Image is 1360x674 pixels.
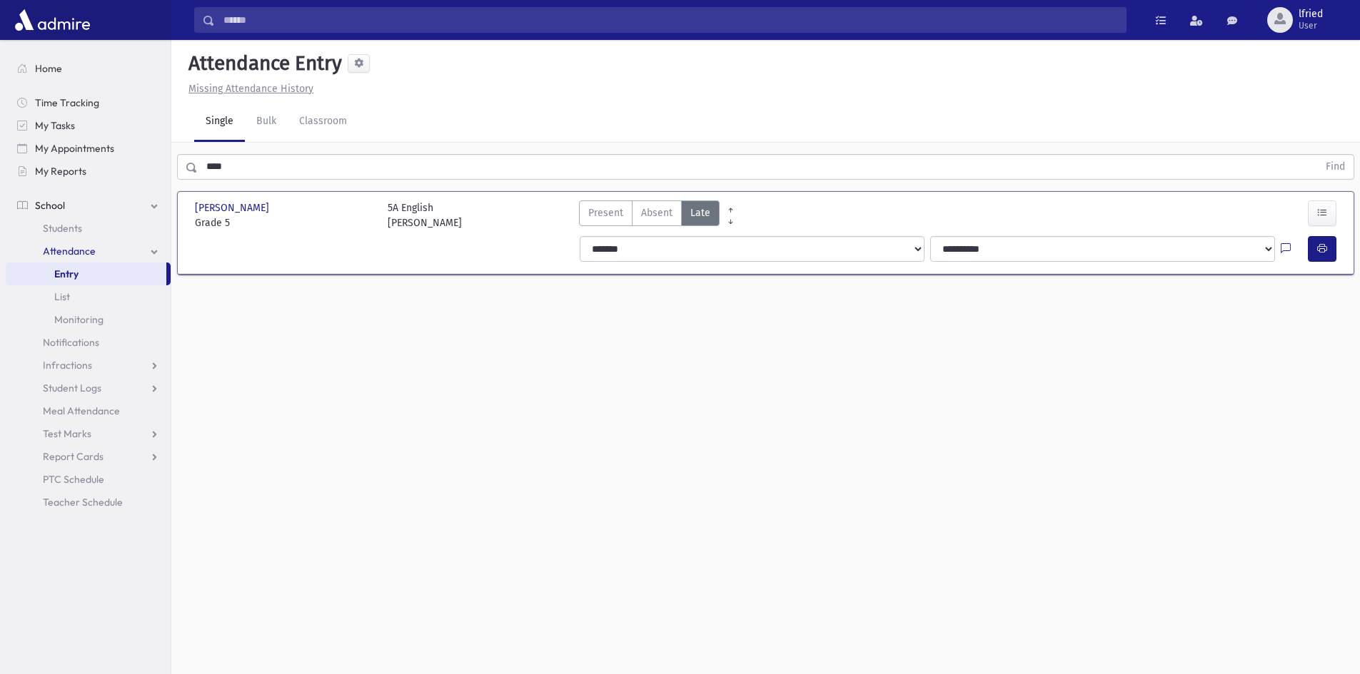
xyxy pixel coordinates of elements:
span: [PERSON_NAME] [195,200,272,215]
span: lfried [1299,9,1323,20]
span: Time Tracking [35,96,99,109]
a: Bulk [245,102,288,142]
h5: Attendance Entry [183,51,342,76]
a: Infractions [6,354,171,377]
span: Present [588,205,623,220]
span: Test Marks [43,427,91,440]
a: Report Cards [6,445,171,468]
input: Search [215,7,1126,33]
span: Attendance [43,245,96,257]
span: Student Logs [43,382,101,394]
a: Single [194,102,245,142]
span: Absent [641,205,673,220]
div: AttTypes [579,200,720,230]
a: Notifications [6,331,171,354]
span: Infractions [43,359,92,372]
span: List [54,290,70,303]
a: My Reports [6,160,171,183]
a: Teacher Schedule [6,491,171,514]
a: Test Marks [6,422,171,445]
span: Home [35,62,62,75]
a: List [6,285,171,308]
a: Meal Attendance [6,399,171,422]
a: Attendance [6,240,171,262]
a: Monitoring [6,308,171,331]
a: PTC Schedule [6,468,171,491]
span: Students [43,222,82,235]
span: My Appointments [35,142,114,155]
a: Time Tracking [6,91,171,114]
a: School [6,194,171,217]
a: Classroom [288,102,358,142]
a: Students [6,217,171,240]
span: Teacher Schedule [43,496,123,509]
span: My Reports [35,165,86,178]
button: Find [1317,155,1354,179]
span: Notifications [43,336,99,349]
a: My Appointments [6,137,171,160]
a: Missing Attendance History [183,83,313,95]
span: Entry [54,267,79,280]
img: AdmirePro [11,6,94,34]
a: Student Logs [6,377,171,399]
span: My Tasks [35,119,75,132]
span: Report Cards [43,450,104,463]
span: PTC Schedule [43,473,104,486]
span: Monitoring [54,313,104,326]
a: Entry [6,262,166,285]
span: Late [690,205,710,220]
span: Meal Attendance [43,404,120,417]
u: Missing Attendance History [188,83,313,95]
span: School [35,199,65,212]
span: Grade 5 [195,215,373,230]
a: My Tasks [6,114,171,137]
span: User [1299,20,1323,31]
div: 5A English [PERSON_NAME] [388,200,462,230]
a: Home [6,57,171,80]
